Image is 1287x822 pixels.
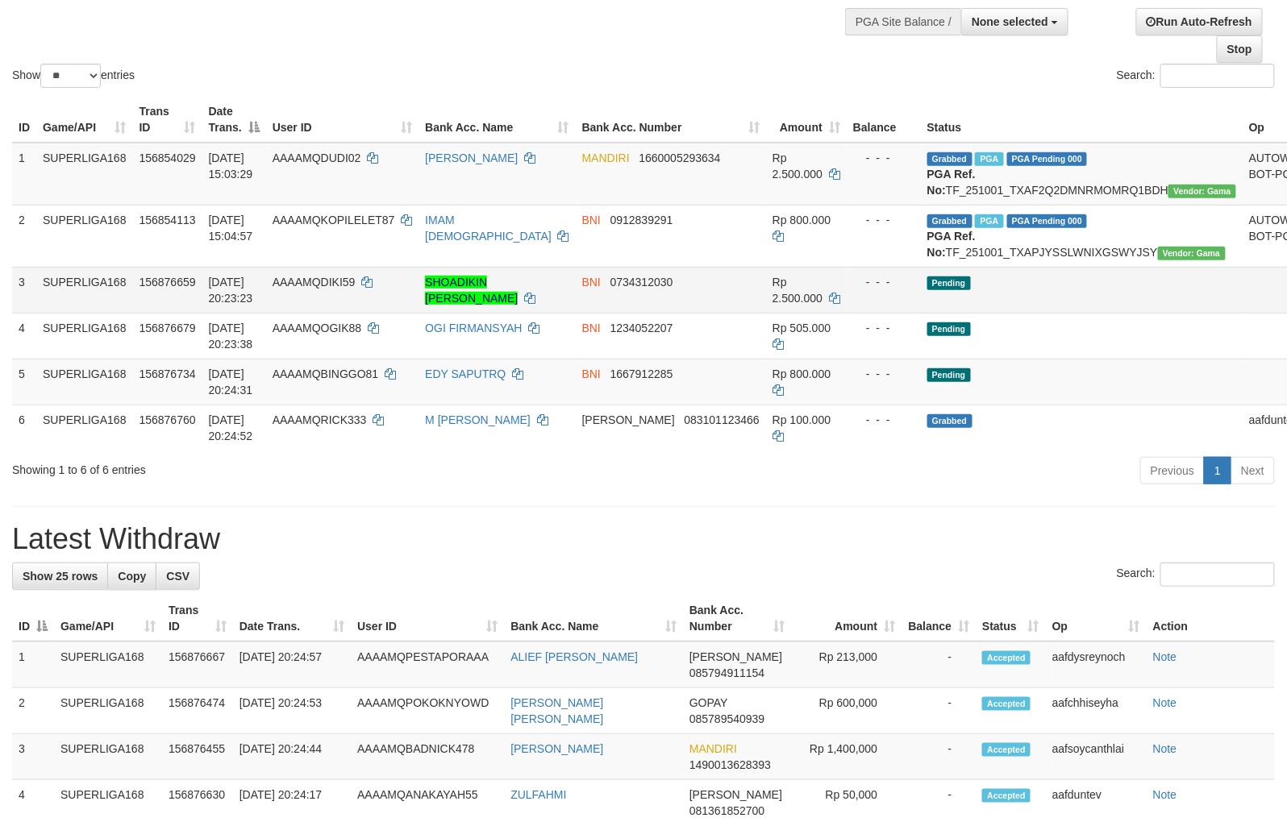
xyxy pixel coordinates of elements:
div: - - - [853,320,914,336]
td: AAAAMQBADNICK478 [351,734,504,780]
th: User ID: activate to sort column ascending [266,97,419,143]
div: - - - [853,274,914,290]
td: SUPERLIGA168 [36,405,133,450]
span: Rp 800.000 [773,367,831,380]
input: Search: [1160,563,1275,587]
span: Rp 100.000 [773,413,831,426]
span: [PERSON_NAME] [689,650,782,663]
td: 3 [12,267,36,313]
span: AAAAMQDUDI02 [273,152,361,164]
span: Grabbed [927,214,973,228]
td: TF_251001_TXAPJYSSLWNIXGSWYJSY [921,205,1243,267]
div: - - - [853,412,914,428]
a: CSV [156,563,200,590]
td: SUPERLIGA168 [54,688,162,734]
span: BNI [582,367,601,380]
span: AAAAMQOGIK88 [273,322,361,334]
div: Showing 1 to 6 of 6 entries [12,455,524,478]
th: Amount: activate to sort column ascending [766,97,847,143]
span: BNI [582,214,601,226]
b: PGA Ref. No: [927,168,976,197]
h1: Latest Withdraw [12,523,1275,555]
span: PGA Pending [1007,152,1088,166]
a: Previous [1140,457,1205,484]
span: Rp 800.000 [773,214,831,226]
th: User ID: activate to sort column ascending [351,596,504,641]
span: Copy 1490013628393 to clipboard [689,758,771,771]
td: [DATE] 20:24:44 [233,734,351,780]
td: SUPERLIGA168 [36,143,133,205]
td: 6 [12,405,36,450]
div: PGA Site Balance / [845,8,961,35]
span: PGA Pending [1007,214,1088,228]
span: Grabbed [927,152,973,166]
th: Bank Acc. Number: activate to sort column ascending [576,97,766,143]
th: Game/API: activate to sort column ascending [36,97,133,143]
a: [PERSON_NAME] [425,152,518,164]
span: Pending [927,368,971,382]
span: AAAAMQKOPILELET87 [273,214,395,226]
span: Copy 1234052207 to clipboard [610,322,673,334]
td: aafsoycanthlai [1046,734,1147,780]
span: Pending [927,322,971,336]
a: Note [1153,788,1177,801]
span: 156854029 [140,152,196,164]
span: Accepted [982,697,1031,711]
td: aafchhiseyha [1046,688,1147,734]
a: SHOADIKIN [PERSON_NAME] [425,276,518,305]
span: 156854113 [140,214,196,226]
th: Balance: activate to sort column ascending [902,596,976,641]
span: Copy 085794911154 to clipboard [689,666,764,679]
a: Note [1153,742,1177,755]
div: - - - [853,212,914,228]
td: 4 [12,313,36,359]
a: Run Auto-Refresh [1136,8,1263,35]
span: [PERSON_NAME] [689,788,782,801]
span: Copy 1667912285 to clipboard [610,367,673,380]
a: ZULFAHMI [510,788,566,801]
td: - [902,641,976,688]
span: CSV [166,570,190,583]
a: Note [1153,696,1177,709]
div: - - - [853,150,914,166]
td: - [902,734,976,780]
span: Vendor URL: https://trx31.1velocity.biz [1168,185,1236,198]
th: Bank Acc. Name: activate to sort column ascending [419,97,575,143]
td: SUPERLIGA168 [36,359,133,405]
th: Op: activate to sort column ascending [1046,596,1147,641]
span: AAAAMQDIKI59 [273,276,356,289]
td: SUPERLIGA168 [36,267,133,313]
span: Grabbed [927,414,973,428]
span: GOPAY [689,696,727,709]
div: - - - [853,366,914,382]
th: Game/API: activate to sort column ascending [54,596,162,641]
td: 1 [12,641,54,688]
td: Rp 600,000 [792,688,902,734]
span: Accepted [982,743,1031,757]
span: Rp 505.000 [773,322,831,334]
td: SUPERLIGA168 [54,641,162,688]
label: Search: [1117,64,1275,88]
span: 156876734 [140,367,196,380]
th: Status: activate to sort column ascending [976,596,1046,641]
td: 156876455 [162,734,233,780]
td: Rp 213,000 [792,641,902,688]
span: 156876760 [140,413,196,426]
a: 1 [1204,457,1231,484]
span: Copy 0912839291 to clipboard [610,214,673,226]
span: Rp 2.500.000 [773,276,823,305]
td: aafdysreynoch [1046,641,1147,688]
span: Vendor URL: https://trx31.1velocity.biz [1158,247,1226,260]
th: Amount: activate to sort column ascending [792,596,902,641]
a: ALIEF [PERSON_NAME] [510,650,638,663]
td: 156876667 [162,641,233,688]
span: BNI [582,322,601,334]
span: Pending [927,276,971,290]
span: Copy 0734312030 to clipboard [610,276,673,289]
label: Search: [1117,563,1275,587]
span: Show 25 rows [23,570,98,583]
a: Next [1231,457,1275,484]
span: [DATE] 20:23:38 [209,322,253,351]
span: [DATE] 20:24:31 [209,367,253,396]
td: 3 [12,734,54,780]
